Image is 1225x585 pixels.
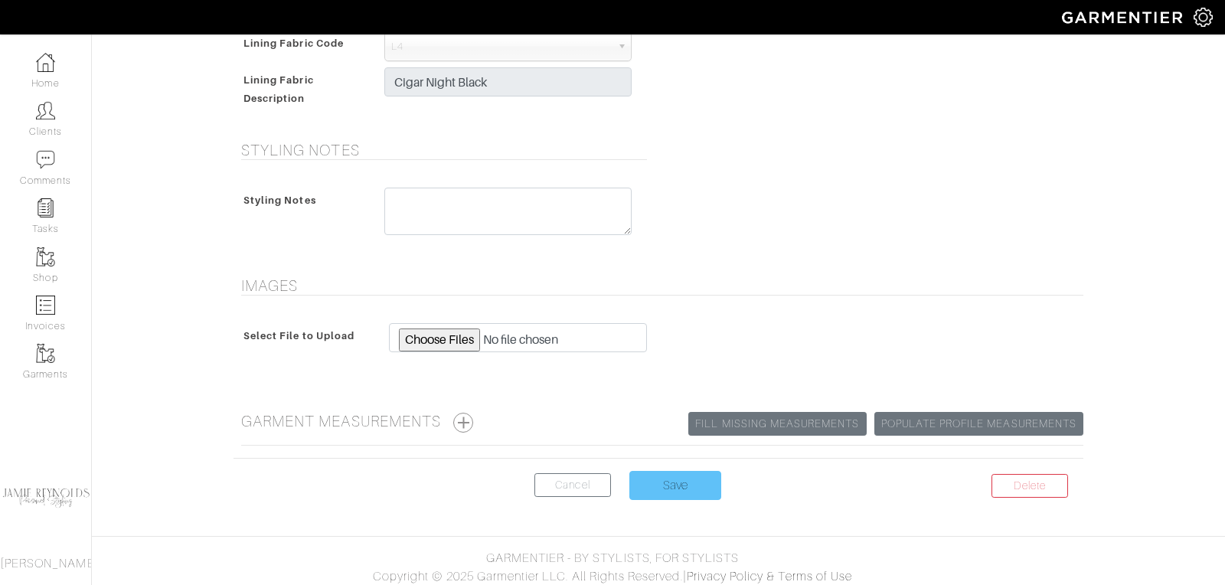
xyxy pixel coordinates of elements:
h5: Styling Notes [241,141,647,159]
a: Cancel [534,473,611,497]
img: dashboard-icon-dbcd8f5a0b271acd01030246c82b418ddd0df26cd7fceb0bd07c9910d44c42f6.png [36,53,55,72]
img: garments-icon-b7da505a4dc4fd61783c78ac3ca0ef83fa9d6f193b1c9dc38574b1d14d53ca28.png [36,247,55,266]
h5: Garment Measurements [241,412,1083,433]
span: Select File to Upload [243,325,354,347]
span: Lining Fabric Description [243,69,314,109]
a: Privacy Policy & Terms of Use [687,570,852,583]
img: reminder-icon-8004d30b9f0a5d33ae49ab947aed9ed385cf756f9e5892f1edd6e32f2345188e.png [36,198,55,217]
span: Copyright © 2025 Garmentier LLC. All Rights Reserved. [373,570,683,583]
a: Fill Missing Measurements [688,412,866,436]
img: clients-icon-6bae9207a08558b7cb47a8932f037763ab4055f8c8b6bfacd5dc20c3e0201464.png [36,101,55,120]
span: Styling Notes [243,189,316,211]
input: Save [629,471,721,500]
img: garments-icon-b7da505a4dc4fd61783c78ac3ca0ef83fa9d6f193b1c9dc38574b1d14d53ca28.png [36,344,55,363]
img: orders-icon-0abe47150d42831381b5fb84f609e132dff9fe21cb692f30cb5eec754e2cba89.png [36,296,55,315]
h5: Images [241,276,1083,295]
img: garmentier-logo-header-white-b43fb05a5012e4ada735d5af1a66efaba907eab6374d6393d1fbf88cb4ef424d.png [1054,4,1194,31]
img: comment-icon-a0a6a9ef722e966f86d9cbdc48e553b5cf19dbc54f86b18d962a5391bc8f6eb6.png [36,150,55,169]
span: L4 [391,31,611,62]
a: Delete [991,474,1068,498]
a: Populate Profile Measurements [874,412,1083,436]
span: Lining Fabric Code [243,32,344,54]
img: gear-icon-white-bd11855cb880d31180b6d7d6211b90ccbf57a29d726f0c71d8c61bd08dd39cc2.png [1194,8,1213,27]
